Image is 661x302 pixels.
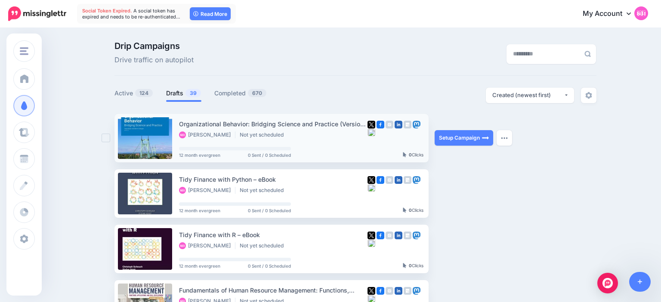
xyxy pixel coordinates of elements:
[395,232,402,239] img: linkedin-square.png
[185,89,201,97] span: 39
[585,92,592,99] img: settings-grey.png
[386,232,393,239] img: instagram-grey-square.png
[403,152,407,157] img: pointer-grey-darker.png
[179,153,220,157] span: 12 month evergreen
[179,242,235,249] li: [PERSON_NAME]
[248,264,291,268] span: 0 Sent / 0 Scheduled
[179,230,368,240] div: Tidy Finance with R – eBook
[404,287,411,295] img: google_business-grey-square.png
[395,121,402,128] img: linkedin-square.png
[395,176,402,184] img: linkedin-square.png
[404,176,411,184] img: google_business-grey-square.png
[584,51,591,57] img: search-grey-6.png
[377,176,384,184] img: facebook-square.png
[403,207,407,213] img: pointer-grey-darker.png
[403,153,423,158] div: Clicks
[486,88,574,103] button: Created (newest first)
[413,121,420,128] img: mastodon-square.png
[248,153,291,157] span: 0 Sent / 0 Scheduled
[413,176,420,184] img: mastodon-square.png
[190,7,231,20] a: Read More
[240,242,288,249] li: Not yet scheduled
[368,184,375,192] img: bluesky-square.png
[403,263,407,268] img: pointer-grey-darker.png
[492,91,564,99] div: Created (newest first)
[135,89,153,97] span: 124
[377,287,384,295] img: facebook-square.png
[597,273,618,293] div: Open Intercom Messenger
[574,3,648,24] a: My Account
[368,232,375,239] img: twitter-square.png
[409,152,412,157] b: 0
[403,208,423,213] div: Clicks
[248,208,291,213] span: 0 Sent / 0 Scheduled
[501,137,508,139] img: dots.png
[114,88,153,98] a: Active124
[179,208,220,213] span: 12 month evergreen
[8,6,66,21] img: Missinglettr
[179,119,368,129] div: Organizational Behavior: Bridging Science and Practice (Version 4.0) – eBook
[248,89,266,97] span: 670
[386,287,393,295] img: instagram-grey-square.png
[404,232,411,239] img: google_business-grey-square.png
[179,187,235,194] li: [PERSON_NAME]
[179,174,368,184] div: Tidy Finance with Python – eBook
[386,121,393,128] img: instagram-grey-square.png
[409,207,412,213] b: 0
[166,88,201,98] a: Drafts39
[413,232,420,239] img: mastodon-square.png
[179,285,368,295] div: Fundamentals of Human Resource Management: Functions, Applications, and Skill Development (2nd Ed...
[395,287,402,295] img: linkedin-square.png
[482,134,489,141] img: arrow-long-right-white.png
[368,121,375,128] img: twitter-square.png
[409,263,412,268] b: 0
[368,287,375,295] img: twitter-square.png
[435,130,493,146] a: Setup Campaign
[82,8,132,14] span: Social Token Expired.
[413,287,420,295] img: mastodon-square.png
[377,232,384,239] img: facebook-square.png
[179,131,235,138] li: [PERSON_NAME]
[368,176,375,184] img: twitter-square.png
[368,239,375,247] img: bluesky-square.png
[114,42,194,50] span: Drip Campaigns
[386,176,393,184] img: instagram-grey-square.png
[240,187,288,194] li: Not yet scheduled
[82,8,180,20] span: A social token has expired and needs to be re-authenticated…
[20,47,28,55] img: menu.png
[368,128,375,136] img: bluesky-square.png
[377,121,384,128] img: facebook-square.png
[240,131,288,138] li: Not yet scheduled
[214,88,267,98] a: Completed670
[179,264,220,268] span: 12 month evergreen
[404,121,411,128] img: google_business-grey-square.png
[403,263,423,268] div: Clicks
[114,55,194,66] span: Drive traffic on autopilot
